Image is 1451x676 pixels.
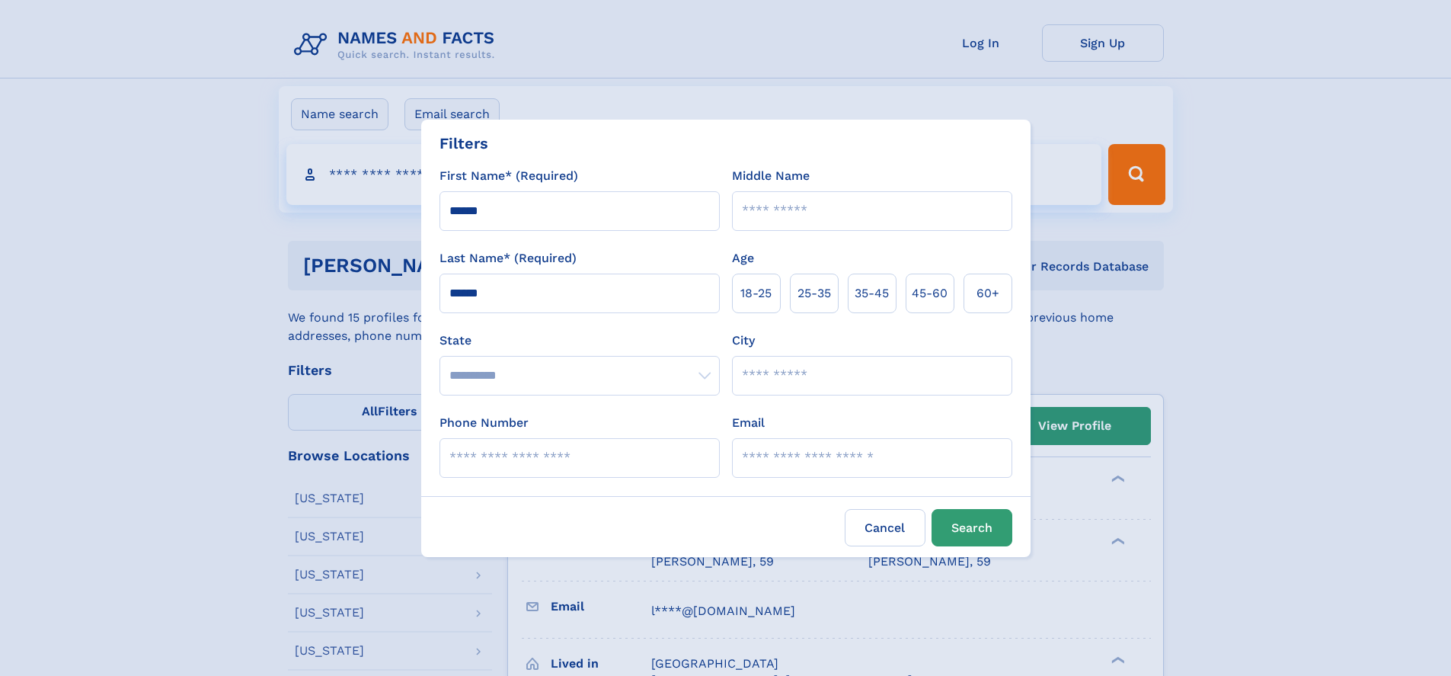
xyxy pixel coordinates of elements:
[976,284,999,303] span: 60+
[439,249,577,268] label: Last Name* (Required)
[932,509,1012,546] button: Search
[439,167,578,185] label: First Name* (Required)
[439,414,529,432] label: Phone Number
[912,284,948,303] span: 45‑60
[732,167,810,185] label: Middle Name
[845,509,925,546] label: Cancel
[439,332,720,350] label: State
[855,284,889,303] span: 35‑45
[740,284,772,303] span: 18‑25
[732,414,765,432] label: Email
[732,249,754,268] label: Age
[732,332,755,350] label: City
[439,132,488,155] div: Filters
[797,284,831,303] span: 25‑35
